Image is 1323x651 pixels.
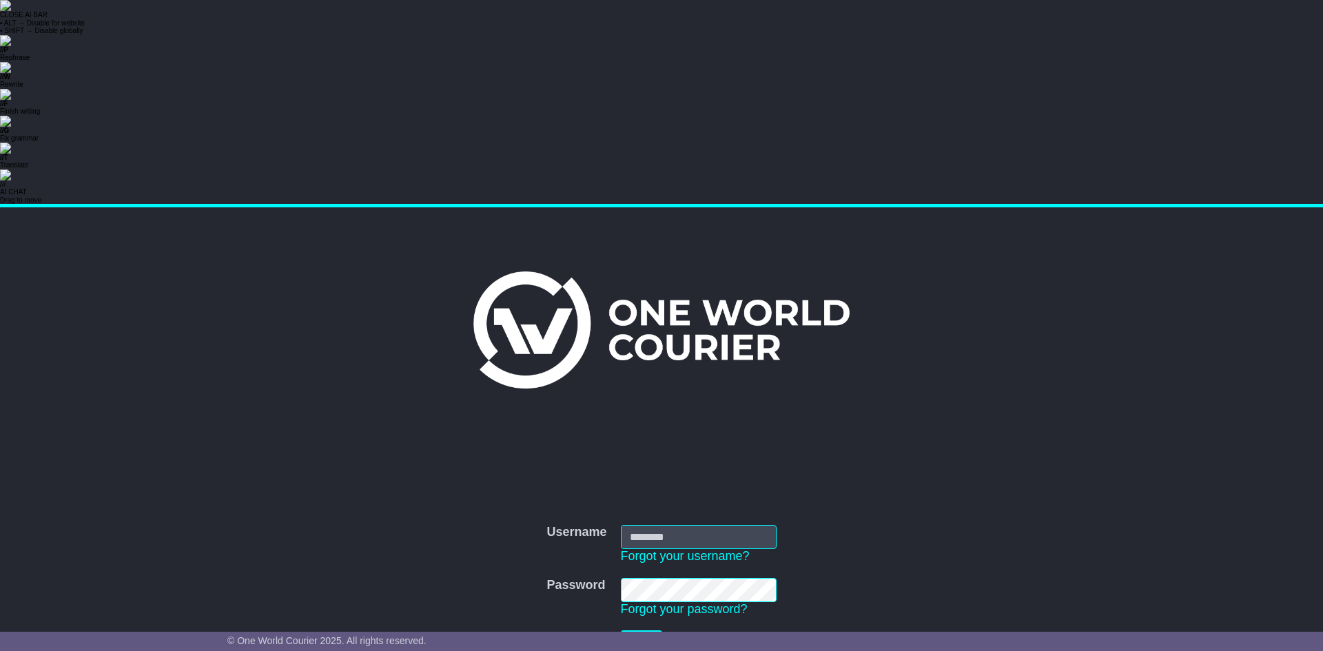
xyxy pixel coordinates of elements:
label: Password [546,578,605,593]
a: Forgot your password? [621,602,748,616]
a: Forgot your username? [621,549,750,563]
label: Username [546,525,606,540]
span: © One World Courier 2025. All rights reserved. [227,635,427,646]
img: One World [473,271,850,389]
